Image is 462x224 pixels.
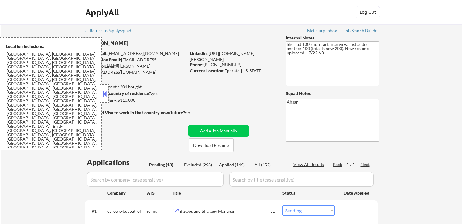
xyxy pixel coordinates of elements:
[92,208,102,214] div: #1
[85,39,210,47] div: [PERSON_NAME]
[107,208,147,214] div: careers-buspatrol
[84,29,137,33] div: ← Return to /applysquad
[255,162,285,168] div: All (452)
[307,29,337,33] div: Mailslurp Inbox
[347,161,361,168] div: 1 / 1
[85,63,186,75] div: [PERSON_NAME][EMAIL_ADDRESS][DOMAIN_NAME]
[180,208,271,214] div: BizOps and Strategy Manager
[333,161,343,168] div: Back
[85,90,184,97] div: yes
[185,110,203,116] div: no
[190,51,208,56] strong: LinkedIn:
[184,162,214,168] div: Excluded (293)
[344,28,379,34] a: Job Search Builder
[190,62,204,67] strong: Phone:
[188,125,249,137] button: Add a Job Manually
[107,190,147,196] div: Company
[172,190,277,196] div: Title
[219,162,249,168] div: Applied (146)
[356,6,380,18] button: Log Out
[85,97,186,103] div: $110,000
[85,84,186,90] div: 146 sent / 201 bought
[85,91,152,96] strong: Can work in country of residence?:
[271,205,277,216] div: JD
[85,57,186,69] div: [EMAIL_ADDRESS][DOMAIN_NAME]
[190,51,254,62] a: [URL][DOMAIN_NAME][PERSON_NAME]
[344,190,370,196] div: Date Applied
[85,7,121,18] div: ApplyAll
[84,28,137,34] a: ← Return to /applysquad
[361,161,370,168] div: Next
[87,159,147,166] div: Applications
[147,190,172,196] div: ATS
[149,162,180,168] div: Pending (13)
[147,208,172,214] div: icims
[344,29,379,33] div: Job Search Builder
[189,138,234,152] button: Download Resume
[190,62,276,68] div: [PHONE_NUMBER]
[190,68,224,73] strong: Current Location:
[6,43,99,49] div: Location Inclusions:
[85,50,186,56] div: [EMAIL_ADDRESS][DOMAIN_NAME]
[85,110,186,115] strong: Will need Visa to work in that country now/future?:
[307,28,337,34] a: Mailslurp Inbox
[190,68,276,74] div: Ephrata, [US_STATE]
[286,35,379,41] div: Internal Notes
[293,161,326,168] div: View All Results
[87,172,224,187] input: Search by company (case sensitive)
[282,187,335,198] div: Status
[229,172,374,187] input: Search by title (case sensitive)
[286,90,379,97] div: Squad Notes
